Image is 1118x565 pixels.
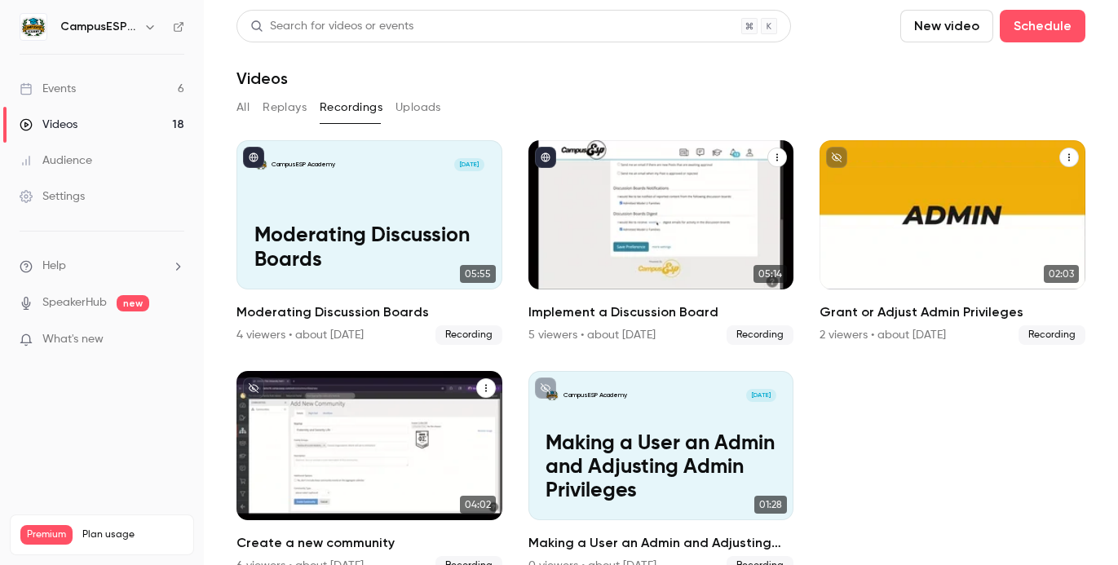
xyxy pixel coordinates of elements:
button: unpublished [826,147,847,168]
h2: Grant or Adjust Admin Privileges [820,302,1085,322]
h2: Moderating Discussion Boards [236,302,502,322]
div: 4 viewers • about [DATE] [236,327,364,343]
h2: Implement a Discussion Board [528,302,794,322]
span: 05:14 [753,265,787,283]
span: Plan usage [82,528,183,541]
a: 02:03Grant or Adjust Admin Privileges2 viewers • about [DATE]Recording [820,140,1085,345]
iframe: Noticeable Trigger [165,333,184,347]
h1: Videos [236,68,288,88]
button: Uploads [395,95,441,121]
div: 2 viewers • about [DATE] [820,327,946,343]
button: New video [900,10,993,42]
span: 02:03 [1044,265,1079,283]
span: new [117,295,149,311]
div: 5 viewers • about [DATE] [528,327,656,343]
div: Settings [20,188,85,205]
span: Recording [727,325,793,345]
button: Schedule [1000,10,1085,42]
li: Implement a Discussion Board [528,140,794,345]
li: help-dropdown-opener [20,258,184,275]
p: Making a User an Admin and Adjusting Admin Privileges [546,432,776,503]
h6: CampusESP Academy [60,19,137,35]
p: Moderating Discussion Boards [254,224,484,271]
h2: Making a User an Admin and Adjusting Admin Privileges [528,533,794,553]
span: Premium [20,525,73,545]
h2: Create a new community [236,533,502,553]
button: Recordings [320,95,382,121]
a: SpeakerHub [42,294,107,311]
button: Replays [263,95,307,121]
div: Events [20,81,76,97]
span: Help [42,258,66,275]
span: 04:02 [460,496,496,514]
p: CampusESP Academy [563,391,627,399]
button: published [535,147,556,168]
p: CampusESP Academy [272,160,335,169]
div: Audience [20,152,92,169]
section: Videos [236,10,1085,555]
span: [DATE] [746,389,776,402]
span: Recording [435,325,502,345]
button: All [236,95,250,121]
li: Grant or Adjust Admin Privileges [820,140,1085,345]
li: Moderating Discussion Boards [236,140,502,345]
div: Videos [20,117,77,133]
button: published [243,147,264,168]
span: 01:28 [754,496,787,514]
div: Search for videos or events [250,18,413,35]
a: 05:14Implement a Discussion Board5 viewers • about [DATE]Recording [528,140,794,345]
span: What's new [42,331,104,348]
span: Recording [1019,325,1085,345]
span: 05:55 [460,265,496,283]
img: CampusESP Academy [20,14,46,40]
button: unpublished [243,377,264,399]
a: Moderating Discussion BoardsCampusESP Academy[DATE]Moderating Discussion Boards05:55Moderating Di... [236,140,502,345]
button: unpublished [535,377,556,399]
span: [DATE] [454,158,484,171]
